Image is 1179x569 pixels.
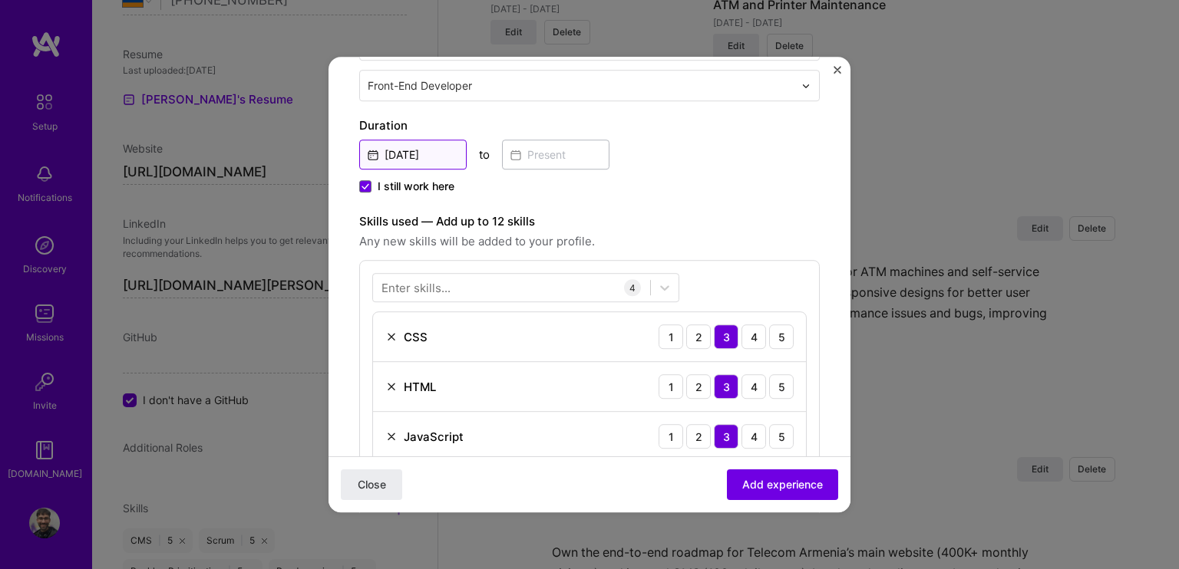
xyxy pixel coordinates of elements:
span: I still work here [378,179,454,194]
img: Remove [385,380,398,393]
div: 2 [686,324,711,349]
div: 1 [659,374,683,399]
img: drop icon [801,81,811,90]
div: to [479,146,490,163]
img: Remove [385,430,398,442]
div: 2 [686,424,711,449]
button: Add experience [727,469,838,500]
button: Close [341,469,402,500]
input: Present [502,140,609,169]
div: 4 [741,424,766,449]
div: 2 [686,374,711,399]
button: Close [834,66,841,82]
div: 3 [714,374,738,399]
div: 1 [659,324,683,349]
div: 4 [624,279,641,296]
div: Enter skills... [381,280,451,296]
div: 5 [769,424,794,449]
div: JavaScript [404,429,464,445]
div: 4 [741,324,766,349]
div: CSS [404,329,428,345]
div: 5 [769,374,794,399]
div: 5 [769,324,794,349]
img: Remove [385,331,398,343]
div: 3 [714,424,738,449]
div: 1 [659,424,683,449]
span: Any new skills will be added to your profile. [359,232,820,251]
div: 3 [714,324,738,349]
div: 4 [741,374,766,399]
label: Skills used — Add up to 12 skills [359,212,820,231]
input: Date [359,140,467,169]
div: HTML [404,379,436,395]
label: Duration [359,117,820,135]
span: Close [358,477,386,492]
span: Add experience [742,477,823,492]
